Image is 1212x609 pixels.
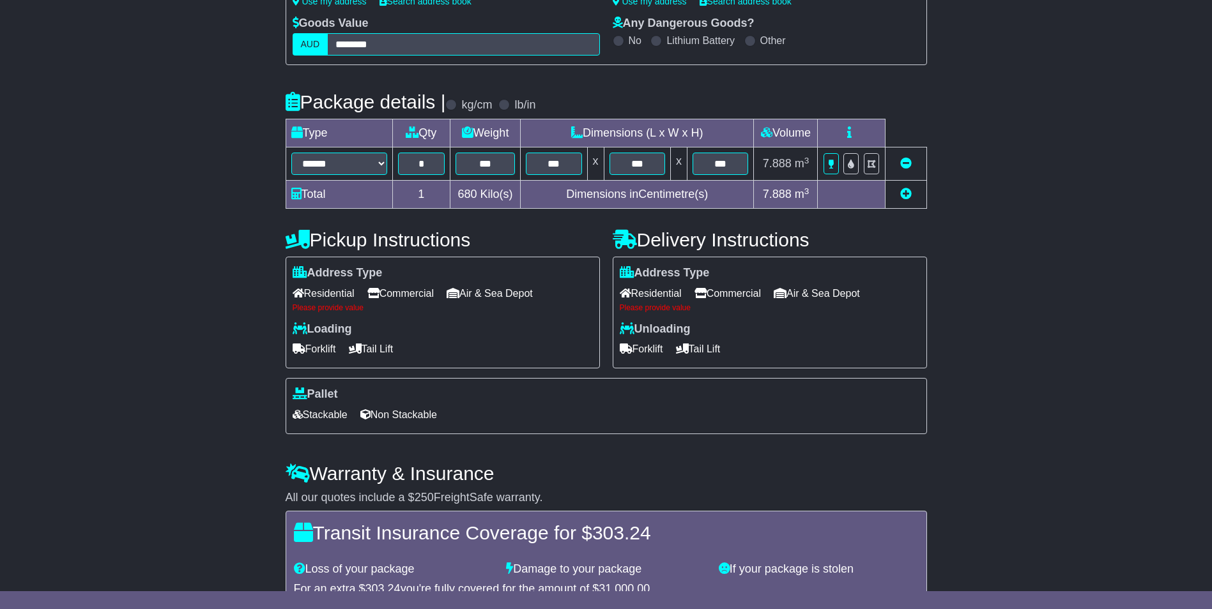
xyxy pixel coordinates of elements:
label: AUD [293,33,328,56]
label: Pallet [293,387,338,402]
label: Unloading [620,322,691,336]
td: Dimensions in Centimetre(s) [521,181,754,209]
label: No [629,34,641,47]
td: 1 [392,181,450,209]
td: Volume [754,119,818,147]
td: x [670,147,687,181]
td: Kilo(s) [450,181,521,209]
span: Commercial [694,283,761,303]
h4: Pickup Instructions [286,229,600,250]
span: 303.24 [365,582,401,595]
span: 7.888 [763,188,792,200]
div: If your package is stolen [712,562,925,576]
span: 680 [458,188,477,200]
td: x [587,147,604,181]
td: Qty [392,119,450,147]
h4: Transit Insurance Coverage for $ [294,522,919,543]
td: Type [286,119,392,147]
a: Remove this item [900,157,912,170]
span: Non Stackable [360,405,437,425]
div: Please provide value [620,303,920,312]
h4: Warranty & Insurance [286,463,927,484]
div: For an extra $ you're fully covered for the amount of $ . [294,582,919,596]
td: Total [286,181,392,209]
td: Weight [450,119,521,147]
span: 7.888 [763,157,792,170]
label: Address Type [293,266,383,280]
span: Forklift [293,339,336,359]
span: Tail Lift [676,339,721,359]
div: Damage to your package [500,562,712,576]
label: Other [760,34,786,47]
span: Residential [620,283,682,303]
span: Air & Sea Depot [774,283,860,303]
label: Lithium Battery [666,34,735,47]
td: Dimensions (L x W x H) [521,119,754,147]
label: Loading [293,322,352,336]
span: m [795,157,809,170]
h4: Delivery Instructions [613,229,927,250]
span: Stackable [293,405,348,425]
span: m [795,188,809,200]
div: All our quotes include a $ FreightSafe warranty. [286,491,927,505]
span: 303.24 [592,522,651,543]
h4: Package details | [286,91,446,112]
sup: 3 [804,156,809,165]
label: Any Dangerous Goods? [613,17,755,31]
span: 250 [415,491,434,504]
a: Add new item [900,188,912,200]
span: Commercial [367,283,434,303]
sup: 3 [804,186,809,196]
span: Tail Lift [349,339,394,359]
label: Goods Value [293,17,369,31]
label: Address Type [620,266,710,280]
div: Loss of your package [288,562,500,576]
span: Air & Sea Depot [447,283,533,303]
span: Residential [293,283,355,303]
label: lb/in [514,98,535,112]
span: 31,000.00 [599,582,650,595]
div: Please provide value [293,303,593,312]
span: Forklift [620,339,663,359]
label: kg/cm [461,98,492,112]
